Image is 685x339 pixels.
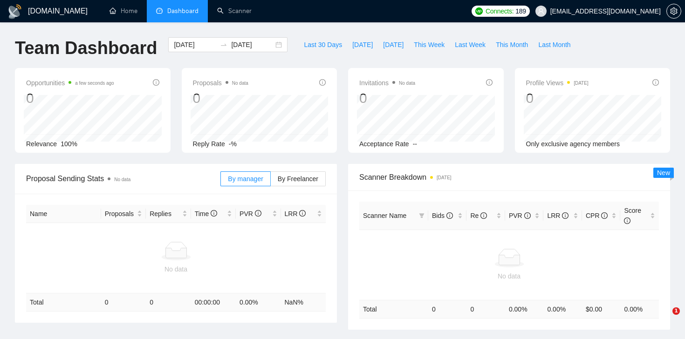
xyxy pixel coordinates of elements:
[26,173,220,184] span: Proposal Sending Stats
[524,212,531,219] span: info-circle
[114,177,130,182] span: No data
[105,209,135,219] span: Proposals
[666,7,681,15] a: setting
[347,37,378,52] button: [DATE]
[582,300,621,318] td: $ 0.00
[26,77,114,88] span: Opportunities
[30,264,322,274] div: No data
[26,140,57,148] span: Relevance
[146,205,191,223] th: Replies
[359,171,659,183] span: Scanner Breakdown
[672,307,680,315] span: 1
[620,300,659,318] td: 0.00 %
[26,205,101,223] th: Name
[232,81,248,86] span: No data
[526,140,620,148] span: Only exclusive agency members
[428,300,467,318] td: 0
[236,293,281,312] td: 0.00 %
[363,212,406,219] span: Scanner Name
[466,300,505,318] td: 0
[220,41,227,48] span: to
[174,40,216,50] input: Start date
[167,7,199,15] span: Dashboard
[547,212,569,219] span: LRR
[299,210,306,217] span: info-circle
[515,6,526,16] span: 189
[299,37,347,52] button: Last 30 Days
[383,40,404,50] span: [DATE]
[229,140,237,148] span: -%
[101,205,146,223] th: Proposals
[653,307,676,330] iframe: Intercom live chat
[378,37,409,52] button: [DATE]
[624,207,641,224] span: Score
[475,7,483,15] img: upwork-logo.png
[486,79,493,86] span: info-circle
[562,212,569,219] span: info-circle
[409,37,450,52] button: This Week
[352,40,373,50] span: [DATE]
[657,169,670,176] span: New
[359,77,415,88] span: Invitations
[526,77,589,88] span: Profile Views
[240,210,261,217] span: PVR
[419,213,425,218] span: filter
[667,7,681,15] span: setting
[363,271,655,281] div: No data
[150,209,180,219] span: Replies
[496,40,528,50] span: This Month
[491,37,533,52] button: This Month
[666,4,681,19] button: setting
[101,293,146,312] td: 0
[195,210,217,217] span: Time
[505,300,544,318] td: 0.00 %
[480,212,487,219] span: info-circle
[15,37,157,59] h1: Team Dashboard
[414,40,445,50] span: This Week
[191,293,236,312] td: 00:00:00
[231,40,274,50] input: End date
[470,212,487,219] span: Re
[146,293,191,312] td: 0
[450,37,491,52] button: Last Week
[574,81,588,86] time: [DATE]
[413,140,417,148] span: --
[543,300,582,318] td: 0.00 %
[110,7,137,15] a: homeHome
[538,40,570,50] span: Last Month
[26,89,114,107] div: 0
[193,89,248,107] div: 0
[526,89,589,107] div: 0
[217,7,252,15] a: searchScanner
[75,81,114,86] time: a few seconds ago
[509,212,531,219] span: PVR
[486,6,514,16] span: Connects:
[153,79,159,86] span: info-circle
[359,89,415,107] div: 0
[399,81,415,86] span: No data
[359,140,409,148] span: Acceptance Rate
[446,212,453,219] span: info-circle
[228,175,263,183] span: By manager
[417,209,426,223] span: filter
[285,210,306,217] span: LRR
[601,212,608,219] span: info-circle
[281,293,326,312] td: NaN %
[193,140,225,148] span: Reply Rate
[437,175,451,180] time: [DATE]
[278,175,318,183] span: By Freelancer
[538,8,544,14] span: user
[359,300,428,318] td: Total
[304,40,342,50] span: Last 30 Days
[7,4,22,19] img: logo
[432,212,453,219] span: Bids
[220,41,227,48] span: swap-right
[624,217,630,224] span: info-circle
[455,40,486,50] span: Last Week
[319,79,326,86] span: info-circle
[652,79,659,86] span: info-circle
[586,212,608,219] span: CPR
[156,7,163,14] span: dashboard
[211,210,217,217] span: info-circle
[193,77,248,88] span: Proposals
